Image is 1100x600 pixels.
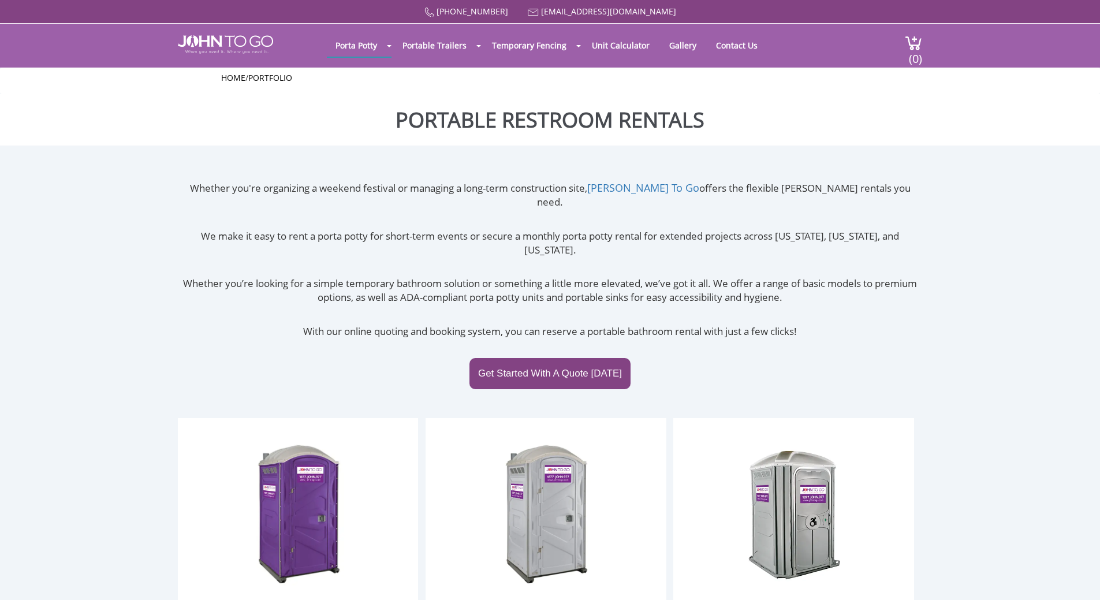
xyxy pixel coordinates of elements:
[583,34,658,57] a: Unit Calculator
[221,72,245,83] a: Home
[587,181,699,195] a: [PERSON_NAME] To Go
[394,34,475,57] a: Portable Trailers
[248,72,292,83] a: Portfolio
[327,34,386,57] a: Porta Potty
[908,42,922,66] span: (0)
[469,358,631,389] a: Get Started With A Quote [DATE]
[437,6,508,17] a: [PHONE_NUMBER]
[707,34,766,57] a: Contact Us
[424,8,434,17] img: Call
[178,229,922,258] p: We make it easy to rent a porta potty for short-term events or secure a monthly porta potty renta...
[905,35,922,51] img: cart a
[178,35,273,54] img: JOHN to go
[528,9,539,16] img: Mail
[178,325,922,338] p: With our online quoting and booking system, you can reserve a portable bathroom rental with just ...
[661,34,705,57] a: Gallery
[178,277,922,305] p: Whether you’re looking for a simple temporary bathroom solution or something a little more elevat...
[178,181,922,210] p: Whether you're organizing a weekend festival or managing a long-term construction site, offers th...
[1054,554,1100,600] button: Live Chat
[483,34,575,57] a: Temporary Fencing
[541,6,676,17] a: [EMAIL_ADDRESS][DOMAIN_NAME]
[221,72,879,84] ul: /
[748,441,840,586] img: ADA Handicapped Accessible Unit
